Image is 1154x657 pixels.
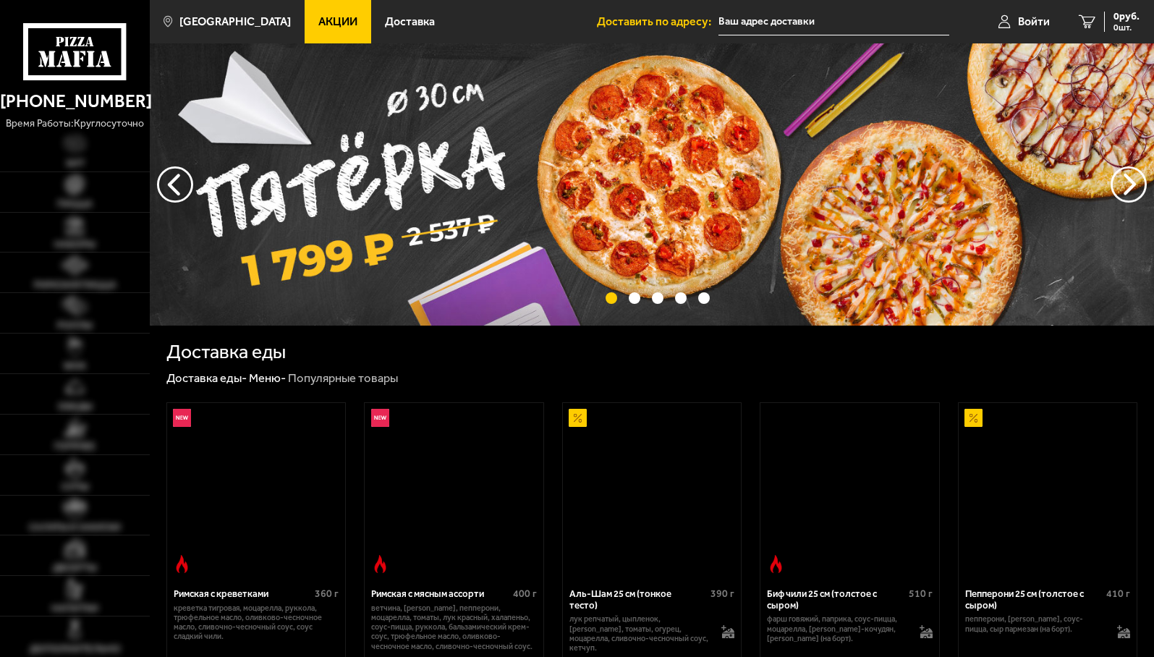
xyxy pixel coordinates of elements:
[179,16,291,27] span: [GEOGRAPHIC_DATA]
[54,240,96,250] span: Наборы
[173,555,191,573] img: Острое блюдо
[959,403,1137,579] a: АкционныйПепперони 25 см (толстое с сыром)
[318,16,357,27] span: Акции
[760,403,939,579] a: Острое блюдоБиф чили 25 см (толстое с сыром)
[606,292,617,304] button: точки переключения
[1113,23,1140,32] span: 0 шт.
[61,482,89,492] span: Супы
[629,292,640,304] button: точки переключения
[53,563,97,573] span: Десерты
[174,603,339,642] p: креветка тигровая, моцарелла, руккола, трюфельное масло, оливково-чесночное масло, сливочно-чесно...
[371,588,509,600] div: Римская с мясным ассорти
[965,588,1103,611] div: Пепперони 25 см (толстое с сыром)
[64,361,86,371] span: WOK
[315,588,339,600] span: 360 г
[57,199,93,209] span: Пицца
[365,403,543,579] a: НовинкаОстрое блюдоРимская с мясным ассорти
[29,522,121,533] span: Салаты и закуски
[1018,16,1050,27] span: Войти
[964,409,983,427] img: Акционный
[767,555,785,573] img: Острое блюдо
[66,158,85,169] span: Хит
[166,370,247,385] a: Доставка еды-
[58,402,93,412] span: Обеды
[569,409,587,427] img: Акционный
[710,588,734,600] span: 390 г
[597,16,718,27] span: Доставить по адресу:
[288,370,398,386] div: Популярные товары
[51,603,98,614] span: Напитки
[698,292,710,304] button: точки переключения
[166,342,286,362] h1: Доставка еды
[767,614,907,643] p: фарш говяжий, паприка, соус-пицца, моцарелла, [PERSON_NAME]-кочудян, [PERSON_NAME] (на борт).
[371,409,389,427] img: Новинка
[569,614,710,653] p: лук репчатый, цыпленок, [PERSON_NAME], томаты, огурец, моцарелла, сливочно-чесночный соус, кетчуп.
[54,441,96,452] span: Горячее
[718,9,949,35] input: Ваш адрес доставки
[157,166,193,203] button: следующий
[173,409,191,427] img: Новинка
[513,588,537,600] span: 400 г
[675,292,687,304] button: точки переключения
[174,588,311,600] div: Римская с креветками
[1113,12,1140,22] span: 0 руб.
[965,614,1106,634] p: пепперони, [PERSON_NAME], соус-пицца, сыр пармезан (на борт).
[30,644,121,654] span: Дополнительно
[909,588,933,600] span: 510 г
[371,555,389,573] img: Острое блюдо
[57,321,93,331] span: Роллы
[652,292,663,304] button: точки переключения
[167,403,346,579] a: НовинкаОстрое блюдоРимская с креветками
[569,588,707,611] div: Аль-Шам 25 см (тонкое тесто)
[249,370,286,385] a: Меню-
[767,588,904,611] div: Биф чили 25 см (толстое с сыром)
[1111,166,1147,203] button: предыдущий
[1106,588,1130,600] span: 410 г
[34,280,116,290] span: Римская пицца
[385,16,435,27] span: Доставка
[371,603,536,651] p: ветчина, [PERSON_NAME], пепперони, моцарелла, томаты, лук красный, халапеньо, соус-пицца, руккола...
[563,403,742,579] a: АкционныйАль-Шам 25 см (тонкое тесто)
